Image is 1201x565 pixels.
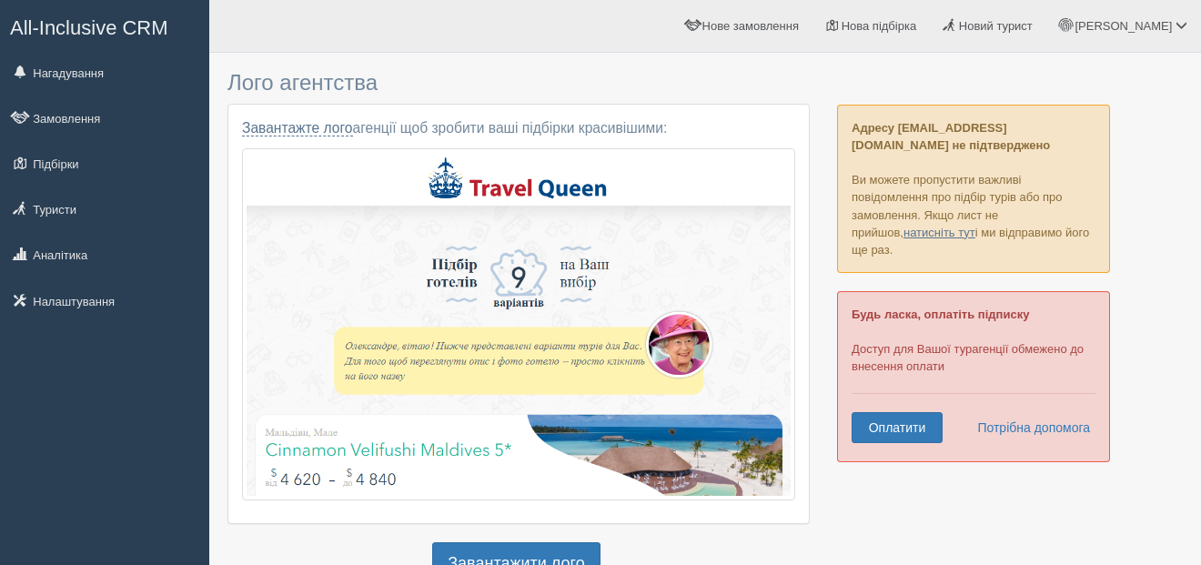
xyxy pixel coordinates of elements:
[1075,19,1172,33] span: [PERSON_NAME]
[852,308,1029,321] b: Будь ласка, оплатіть підписку
[903,226,975,239] a: натисніть тут
[959,19,1033,33] span: Новий турист
[227,71,810,95] h3: Лого агентства
[837,105,1110,273] p: Ви можете пропустити важливі повідомлення про підбір турів або про замовлення. Якщо лист не прийш...
[1,1,208,51] a: All-Inclusive CRM
[702,19,799,33] span: Нове замовлення
[242,118,795,139] p: агенції щоб зробити ваші підбірки красивішими:
[852,412,943,443] a: Оплатити
[242,148,795,500] img: screen-1.uk.png
[837,291,1110,462] div: Доступ для Вашої турагенції обмежено до внесення оплати
[842,19,917,33] span: Нова підбірка
[10,16,168,39] span: All-Inclusive CRM
[965,412,1091,443] a: Потрібна допомога
[852,121,1050,152] b: Адресу [EMAIL_ADDRESS][DOMAIN_NAME] не підтверджено
[242,120,353,136] a: Завантажте лого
